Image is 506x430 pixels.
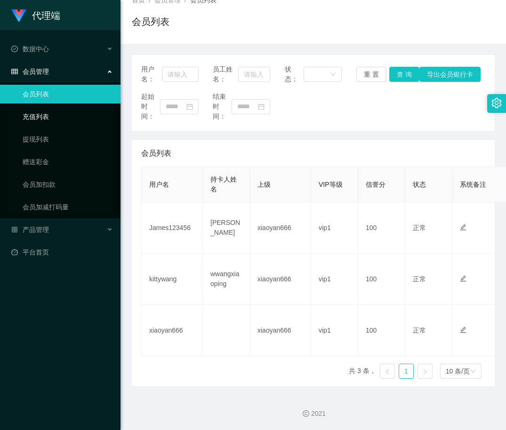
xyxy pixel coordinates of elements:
[358,254,405,305] td: 100
[141,92,160,121] span: 起始时间：
[385,369,390,374] i: 图标: left
[132,15,169,29] h1: 会员列表
[491,98,502,108] i: 图标: setting
[257,181,271,188] span: 上级
[203,202,250,254] td: [PERSON_NAME]
[186,104,193,110] i: 图标: calendar
[460,326,466,333] i: 图标: edit
[213,92,232,121] span: 结束时间：
[330,72,336,78] i: 图标: down
[380,364,395,379] li: 上一页
[11,68,49,75] span: 会员管理
[142,254,203,305] td: kittywang
[128,409,498,419] div: 2021
[149,181,169,188] span: 用户名
[203,254,250,305] td: wwangxiaoping
[23,198,113,216] a: 会员加减打码量
[418,364,433,379] li: 下一页
[413,326,426,334] span: 正常
[413,181,426,188] span: 状态
[142,305,203,356] td: xiaoyan666
[413,224,426,231] span: 正常
[319,181,343,188] span: VIP等级
[311,254,358,305] td: vip1
[358,305,405,356] td: 100
[11,243,113,262] a: 图标: dashboard平台首页
[399,364,414,379] li: 1
[311,202,358,254] td: vip1
[303,410,309,417] i: 图标: copyright
[23,175,113,194] a: 会员加扣款
[23,85,113,104] a: 会员列表
[285,64,304,84] span: 状态：
[349,364,376,379] li: 共 3 条，
[23,152,113,171] a: 赠送彩金
[399,364,413,378] a: 1
[413,275,426,283] span: 正常
[250,202,311,254] td: xiaoyan666
[23,107,113,126] a: 充值列表
[142,202,203,254] td: James123456
[11,45,49,53] span: 数据中心
[470,368,476,375] i: 图标: down
[258,104,265,110] i: 图标: calendar
[460,224,466,231] i: 图标: edit
[162,67,199,82] input: 请输入
[11,226,49,233] span: 产品管理
[11,46,18,52] i: 图标: check-circle-o
[210,175,237,193] span: 持卡人姓名
[250,305,311,356] td: xiaoyan666
[422,369,428,374] i: 图标: right
[446,364,470,378] div: 10 条/页
[389,67,419,82] button: 查 询
[460,181,486,188] span: 系统备注
[356,67,386,82] button: 重 置
[460,275,466,282] i: 图标: edit
[250,254,311,305] td: xiaoyan666
[11,11,60,19] a: 代理端
[11,226,18,233] i: 图标: appstore-o
[32,0,60,31] h1: 代理端
[358,202,405,254] td: 100
[23,130,113,149] a: 提现列表
[311,305,358,356] td: vip1
[11,68,18,75] i: 图标: table
[141,148,171,159] span: 会员列表
[141,64,162,84] span: 用户名：
[366,181,386,188] span: 信誉分
[238,67,270,82] input: 请输入
[213,64,238,84] span: 员工姓名：
[419,67,481,82] button: 导出会员银行卡
[11,9,26,23] img: logo.9652507e.png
